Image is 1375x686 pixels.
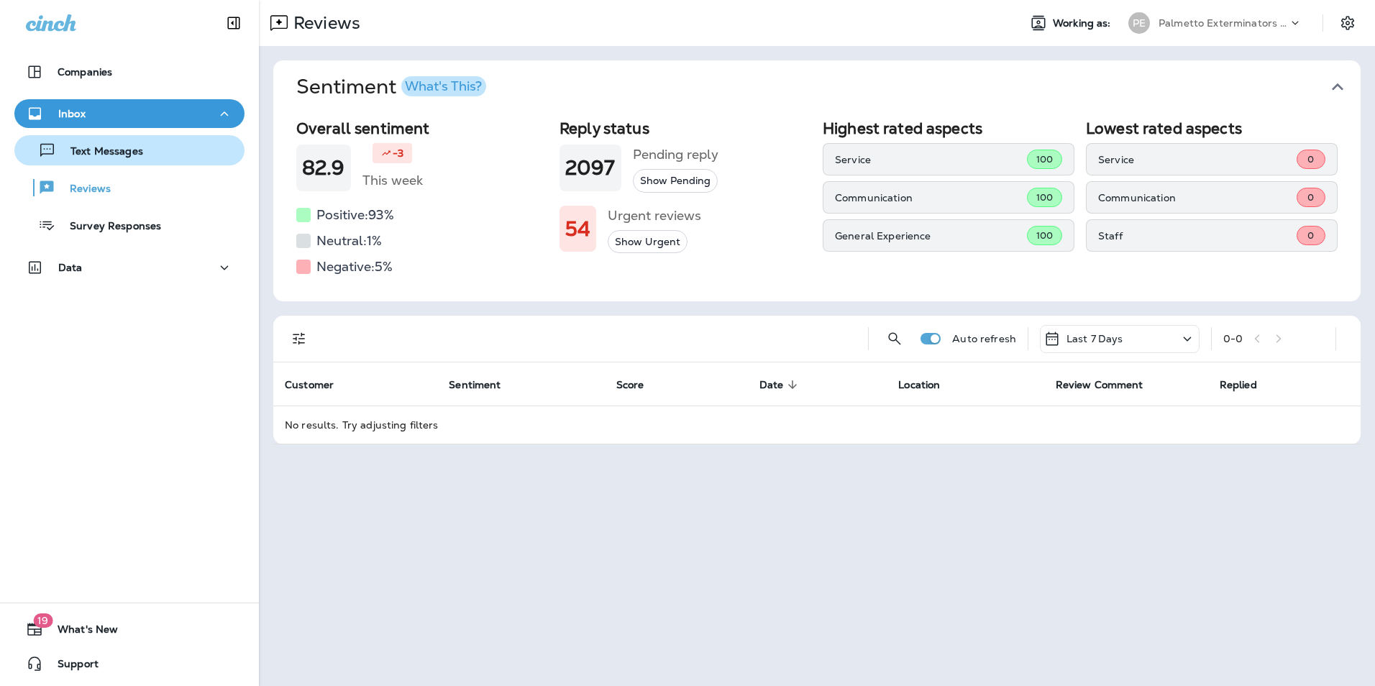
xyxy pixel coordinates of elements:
p: Communication [1098,192,1297,203]
h5: Urgent reviews [608,204,701,227]
button: Survey Responses [14,210,245,240]
p: Auto refresh [952,333,1016,344]
span: Score [616,379,644,391]
p: Last 7 Days [1066,333,1123,344]
h5: This week [362,169,423,192]
h2: Overall sentiment [296,119,548,137]
h1: 82.9 [302,156,345,180]
span: 100 [1036,229,1053,242]
span: Review Comment [1056,378,1162,391]
span: Date [759,379,784,391]
h5: Pending reply [633,143,718,166]
span: 100 [1036,153,1053,165]
p: Survey Responses [55,220,161,234]
button: Inbox [14,99,245,128]
button: Collapse Sidebar [214,9,254,37]
button: 19What's New [14,615,245,644]
p: Communication [835,192,1027,203]
p: Data [58,262,83,273]
h5: Neutral: 1 % [316,229,382,252]
div: 0 - 0 [1223,333,1243,344]
h1: 54 [565,217,590,241]
button: What's This? [401,76,486,96]
h1: Sentiment [296,75,486,99]
button: Settings [1335,10,1361,36]
span: Location [898,379,940,391]
span: Sentiment [449,378,519,391]
h2: Lowest rated aspects [1086,119,1338,137]
h2: Highest rated aspects [823,119,1074,137]
span: Replied [1220,378,1276,391]
p: Service [835,154,1027,165]
h2: Reply status [559,119,811,137]
span: Customer [285,379,334,391]
span: Location [898,378,959,391]
span: 19 [33,613,52,628]
p: Companies [58,66,112,78]
button: Show Urgent [608,230,687,254]
span: Customer [285,378,352,391]
p: Text Messages [56,145,143,159]
button: Show Pending [633,169,718,193]
span: 0 [1307,229,1314,242]
button: Reviews [14,173,245,203]
p: Reviews [55,183,111,196]
p: Staff [1098,230,1297,242]
p: Service [1098,154,1297,165]
span: What's New [43,623,118,641]
span: 100 [1036,191,1053,203]
span: Replied [1220,379,1257,391]
span: 0 [1307,153,1314,165]
span: Working as: [1053,17,1114,29]
button: Data [14,253,245,282]
span: 0 [1307,191,1314,203]
span: Review Comment [1056,379,1143,391]
div: PE [1128,12,1150,34]
h1: 2097 [565,156,616,180]
p: Reviews [288,12,360,34]
p: Palmetto Exterminators LLC [1159,17,1288,29]
span: Support [43,658,99,675]
button: Companies [14,58,245,86]
button: Text Messages [14,135,245,165]
div: SentimentWhat's This? [273,114,1361,301]
div: What's This? [405,80,482,93]
button: Search Reviews [880,324,909,353]
p: Inbox [58,108,86,119]
p: General Experience [835,230,1027,242]
h5: Positive: 93 % [316,203,394,227]
span: Date [759,378,803,391]
button: Filters [285,324,314,353]
h5: Negative: 5 % [316,255,393,278]
button: SentimentWhat's This? [285,60,1372,114]
p: -3 [393,146,403,160]
td: No results. Try adjusting filters [273,406,1361,444]
span: Sentiment [449,379,501,391]
span: Score [616,378,663,391]
button: Support [14,649,245,678]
